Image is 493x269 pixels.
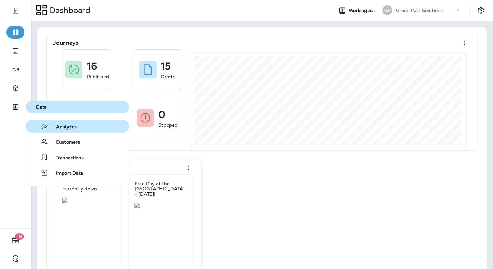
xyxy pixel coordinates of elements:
p: Drafts [161,73,175,80]
p: Green Pest Solutions [396,8,443,13]
span: Customers [48,139,80,146]
span: Analytics [48,124,77,130]
p: Our phone lines are currently down [63,181,113,191]
p: 15 [161,63,171,70]
button: Customers [26,135,129,148]
button: Transactions [26,151,129,164]
img: 4f07d417-69e9-428a-a07c-e2b9264930b1.jpg [62,198,114,203]
p: Free Day at the [GEOGRAPHIC_DATA] - [DATE]! [135,181,186,197]
button: Data [26,101,129,113]
p: 0 [159,111,165,118]
p: 16 [87,63,97,70]
span: Working as: [349,8,376,13]
button: Expand Sidebar [6,4,24,17]
p: Stopped [159,122,178,128]
span: Transactions [48,155,84,161]
p: Dashboard [47,5,90,15]
img: ed40e591-a12c-4ee9-9d48-63eeba9820ea.jpg [134,203,186,208]
p: Published [87,73,109,80]
button: Settings [475,5,487,16]
button: Analytics [26,120,129,133]
span: Import Data [48,170,83,177]
span: 19 [15,233,24,240]
span: Data [28,104,126,110]
div: GP [382,5,392,15]
p: Journeys [53,40,79,46]
button: Import Data [26,166,129,179]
